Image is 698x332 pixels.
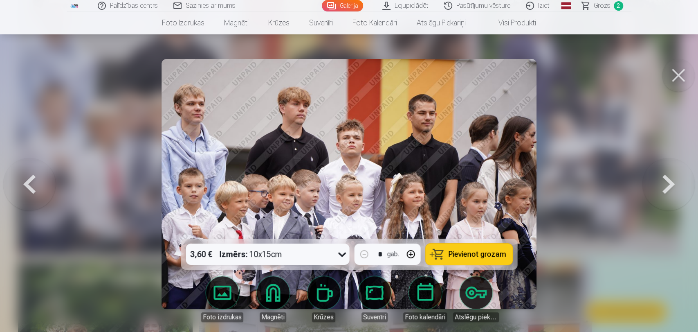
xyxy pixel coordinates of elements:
[214,11,258,34] a: Magnēti
[614,1,623,11] span: 2
[299,11,343,34] a: Suvenīri
[453,276,499,322] a: Atslēgu piekariņi
[301,276,347,322] a: Krūzes
[403,312,447,322] div: Foto kalendāri
[152,11,214,34] a: Foto izdrukas
[260,312,286,322] div: Magnēti
[200,276,245,322] a: Foto izdrukas
[425,244,512,265] button: Pievienot grozam
[250,276,296,322] a: Magnēti
[594,1,610,11] span: Grozs
[453,312,499,322] div: Atslēgu piekariņi
[343,11,407,34] a: Foto kalendāri
[70,3,79,8] img: /fa3
[201,312,243,322] div: Foto izdrukas
[219,244,282,265] div: 10x15cm
[258,11,299,34] a: Krūzes
[312,312,335,322] div: Krūzes
[402,276,448,322] a: Foto kalendāri
[361,312,388,322] div: Suvenīri
[407,11,476,34] a: Atslēgu piekariņi
[448,251,506,258] span: Pievienot grozam
[387,249,399,259] div: gab.
[219,248,247,260] strong: Izmērs :
[186,244,216,265] div: 3,60 €
[352,276,397,322] a: Suvenīri
[476,11,546,34] a: Visi produkti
